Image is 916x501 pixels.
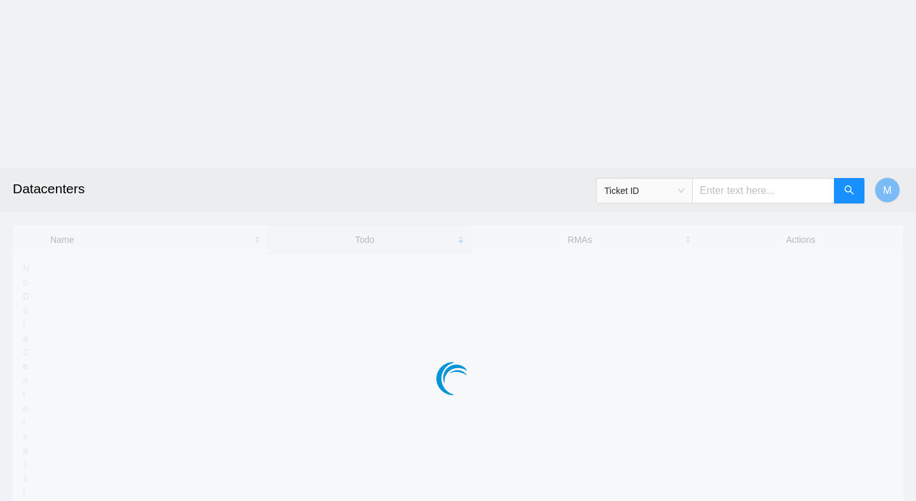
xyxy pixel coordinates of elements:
button: M [875,177,900,203]
span: M [883,182,891,198]
span: search [844,185,854,197]
h2: Datacenters [13,168,636,209]
button: search [834,178,864,203]
input: Enter text here... [692,178,835,203]
span: Ticket ID [604,181,684,200]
